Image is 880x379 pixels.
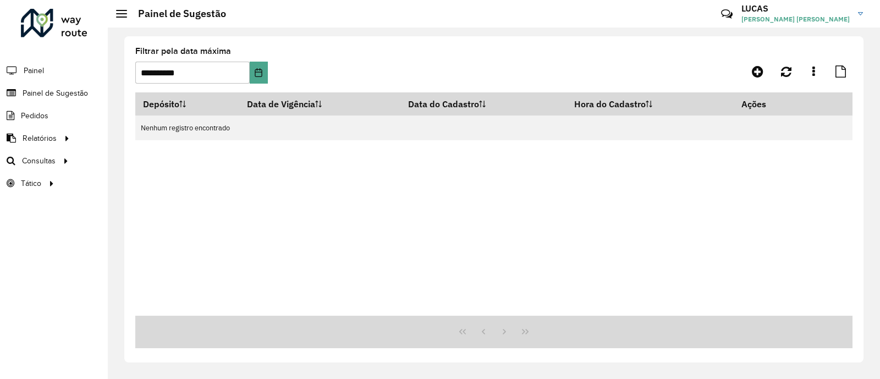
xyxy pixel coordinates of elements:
[741,3,850,14] h3: LUCAS
[21,178,41,189] span: Tático
[22,155,56,167] span: Consultas
[24,65,44,76] span: Painel
[239,92,400,116] th: Data de Vigência
[250,62,267,84] button: Choose Date
[23,87,88,99] span: Painel de Sugestão
[715,2,739,26] a: Contato Rápido
[400,92,566,116] th: Data do Cadastro
[135,45,231,58] label: Filtrar pela data máxima
[135,116,853,140] td: Nenhum registro encontrado
[23,133,57,144] span: Relatórios
[127,8,226,20] h2: Painel de Sugestão
[734,92,800,116] th: Ações
[741,14,850,24] span: [PERSON_NAME] [PERSON_NAME]
[21,110,48,122] span: Pedidos
[566,92,734,116] th: Hora do Cadastro
[135,92,239,116] th: Depósito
